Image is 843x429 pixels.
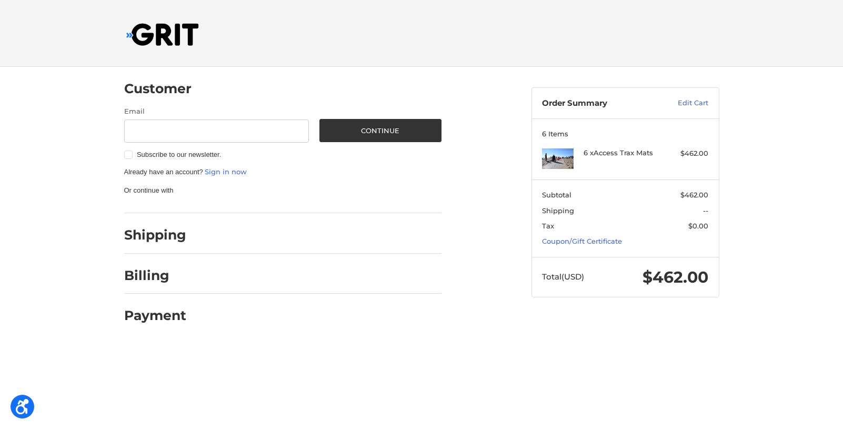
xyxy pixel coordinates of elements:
a: Edit Cart [655,98,708,108]
h2: Customer [124,81,192,97]
p: Or continue with [124,185,441,196]
span: $0.00 [688,222,708,230]
span: Shipping [542,206,574,215]
h3: 6 Items [542,129,708,138]
span: $462.00 [680,191,708,199]
span: -- [703,206,708,215]
div: $462.00 [667,148,708,159]
h2: Payment [124,307,186,324]
h2: Shipping [124,227,186,243]
h3: Order Summary [542,98,655,108]
p: Already have an account? [124,167,441,177]
label: Email [124,106,309,117]
button: Continue [319,119,441,142]
h2: Billing [124,267,186,284]
span: Subscribe to our newsletter. [137,151,221,158]
h4: 6 x Access Trax Mats [584,148,664,157]
a: Sign in now [205,167,247,176]
img: GRIT All-Terrain Wheelchair and Mobility Equipment [126,23,199,46]
span: Subtotal [542,191,571,199]
a: Coupon/Gift Certificate [542,237,622,245]
span: Tax [542,222,554,230]
span: Total (USD) [542,272,584,282]
span: $462.00 [643,267,708,287]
